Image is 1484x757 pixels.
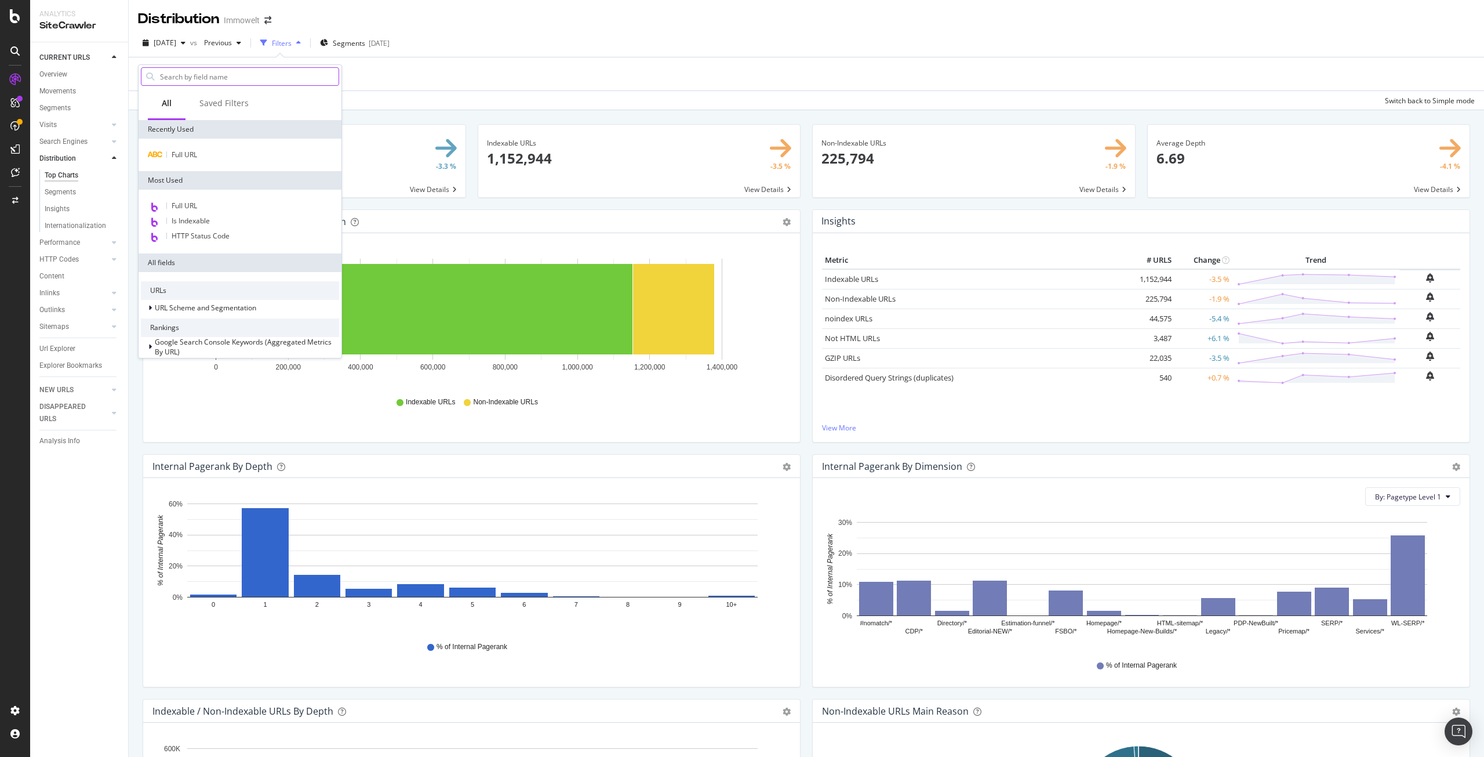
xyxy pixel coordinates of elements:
[190,38,199,48] span: vs
[1128,328,1174,348] td: 3,487
[39,153,76,165] div: Distribution
[634,363,665,371] text: 1,200,000
[152,252,786,386] div: A chart.
[45,203,120,215] a: Insights
[1385,96,1475,106] div: Switch back to Simple mode
[39,401,98,425] div: DISAPPEARED URLS
[39,360,102,372] div: Explorer Bookmarks
[39,384,74,396] div: NEW URLS
[1426,312,1434,321] div: bell-plus
[141,281,339,300] div: URLs
[1128,289,1174,309] td: 225,794
[39,287,60,299] div: Inlinks
[1174,252,1232,269] th: Change
[825,294,896,304] a: Non-Indexable URLs
[1426,352,1434,361] div: bell-plus
[199,38,232,48] span: Previous
[45,203,70,215] div: Insights
[1174,289,1232,309] td: -1.9 %
[45,220,120,232] a: Internationalization
[473,397,537,407] span: Non-Indexable URLs
[159,68,339,85] input: Search by field name
[562,363,593,371] text: 1,000,000
[39,343,120,355] a: Url Explorer
[1174,368,1232,387] td: +0.7 %
[1107,628,1177,635] text: Homepage-New-Builds/*
[138,9,219,29] div: Distribution
[212,602,215,609] text: 0
[493,363,518,371] text: 800,000
[169,562,183,570] text: 20%
[152,461,272,472] div: Internal Pagerank by Depth
[369,38,390,48] div: [DATE]
[783,218,791,226] div: gear
[1426,273,1434,282] div: bell-plus
[172,150,197,160] span: Full URL
[825,274,878,284] a: Indexable URLs
[39,343,75,355] div: Url Explorer
[860,620,892,627] text: #nomatch/*
[315,602,319,609] text: 2
[39,19,119,32] div: SiteCrawler
[838,550,852,558] text: 20%
[152,705,333,717] div: Indexable / Non-Indexable URLs by Depth
[199,97,249,109] div: Saved Filters
[1234,620,1279,627] text: PDP-NewBuilt/*
[139,120,341,139] div: Recently Used
[1278,628,1310,635] text: Pricemap/*
[821,213,856,229] h4: Insights
[214,363,218,371] text: 0
[1426,292,1434,302] div: bell-plus
[39,237,80,249] div: Performance
[1445,718,1472,745] div: Open Intercom Messenger
[1232,252,1399,269] th: Trend
[367,602,370,609] text: 3
[1128,309,1174,328] td: 44,575
[842,612,853,620] text: 0%
[45,186,76,198] div: Segments
[825,333,880,343] a: Not HTML URLs
[39,119,108,131] a: Visits
[39,384,108,396] a: NEW URLS
[39,52,90,64] div: CURRENT URLS
[39,136,88,148] div: Search Engines
[348,363,373,371] text: 400,000
[626,602,630,609] text: 8
[822,705,969,717] div: Non-Indexable URLs Main Reason
[826,533,834,604] text: % of Internal Pagerank
[825,313,872,324] a: noindex URLs
[1452,708,1460,716] div: gear
[264,16,271,24] div: arrow-right-arrow-left
[154,38,176,48] span: 2025 Aug. 22nd
[1157,620,1203,627] text: HTML-sitemap/*
[276,363,301,371] text: 200,000
[783,708,791,716] div: gear
[1128,269,1174,289] td: 1,152,944
[1001,620,1055,627] text: Estimation-funnel/*
[45,186,120,198] a: Segments
[199,34,246,52] button: Previous
[45,220,106,232] div: Internationalization
[1174,348,1232,368] td: -3.5 %
[172,231,230,241] span: HTTP Status Code
[1174,328,1232,348] td: +6.1 %
[315,34,394,52] button: Segments[DATE]
[263,602,267,609] text: 1
[138,34,190,52] button: [DATE]
[838,581,852,589] text: 10%
[141,318,339,337] div: Rankings
[1086,620,1122,627] text: Homepage/*
[1426,332,1434,341] div: bell-plus
[1206,628,1231,635] text: Legacy/*
[1355,628,1384,635] text: Services/*
[39,270,64,282] div: Content
[822,515,1456,650] svg: A chart.
[1128,252,1174,269] th: # URLS
[152,497,786,631] div: A chart.
[164,745,180,753] text: 600K
[39,68,120,81] a: Overview
[39,237,108,249] a: Performance
[937,620,967,627] text: Directory/*
[155,303,256,313] span: URL Scheme and Segmentation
